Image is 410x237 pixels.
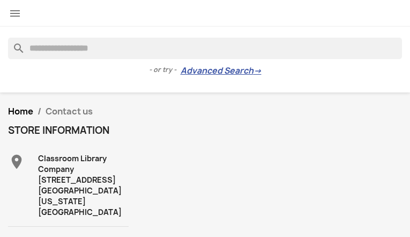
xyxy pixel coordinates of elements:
a: Home [8,105,33,117]
span: → [254,66,262,76]
span: Contact us [46,105,93,117]
i:  [8,153,25,170]
h4: Store information [8,125,129,136]
div: Classroom Library Company [STREET_ADDRESS] [GEOGRAPHIC_DATA][US_STATE] [GEOGRAPHIC_DATA] [38,153,129,218]
span: - or try - [149,64,181,75]
input: Search [8,38,402,59]
i: search [8,38,21,51]
i:  [9,7,21,20]
a: Advanced Search→ [181,66,262,76]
